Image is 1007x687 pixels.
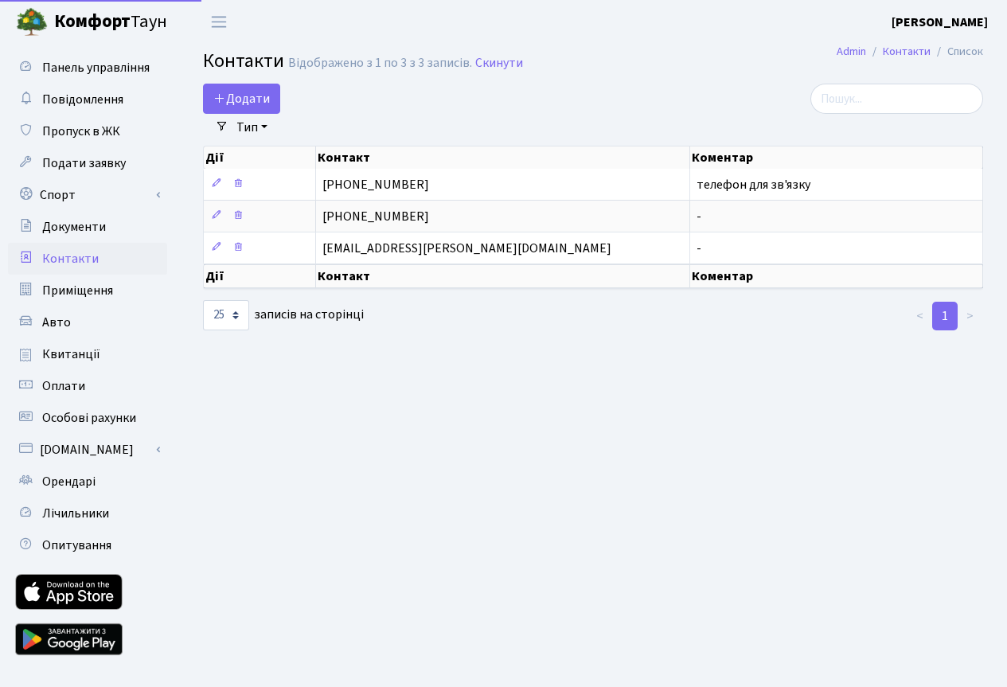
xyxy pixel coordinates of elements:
[42,123,120,140] span: Пропуск в ЖК
[8,434,167,466] a: [DOMAIN_NAME]
[42,91,123,108] span: Повідомлення
[42,537,111,554] span: Опитування
[16,6,48,38] img: logo.png
[8,338,167,370] a: Квитанції
[42,282,113,299] span: Приміщення
[199,9,239,35] button: Переключити навігацію
[42,218,106,236] span: Документи
[54,9,131,34] b: Комфорт
[42,345,100,363] span: Квитанції
[54,9,167,36] span: Таун
[204,146,316,169] th: Дії
[8,306,167,338] a: Авто
[883,43,931,60] a: Контакти
[8,243,167,275] a: Контакти
[42,409,136,427] span: Особові рахунки
[8,466,167,498] a: Орендарі
[8,179,167,211] a: Спорт
[42,377,85,395] span: Оплати
[213,90,270,107] span: Додати
[230,114,274,141] a: Тип
[322,176,429,193] span: [PHONE_NUMBER]
[42,154,126,172] span: Подати заявку
[42,314,71,331] span: Авто
[8,115,167,147] a: Пропуск в ЖК
[42,250,99,267] span: Контакти
[932,302,958,330] a: 1
[316,146,690,169] th: Контакт
[8,211,167,243] a: Документи
[322,240,611,257] span: [EMAIL_ADDRESS][PERSON_NAME][DOMAIN_NAME]
[8,402,167,434] a: Особові рахунки
[931,43,983,61] li: Список
[8,52,167,84] a: Панель управління
[288,56,472,71] div: Відображено з 1 по 3 з 3 записів.
[697,208,701,225] span: -
[837,43,866,60] a: Admin
[697,240,701,257] span: -
[8,529,167,561] a: Опитування
[42,505,109,522] span: Лічильники
[42,473,96,490] span: Орендарі
[8,275,167,306] a: Приміщення
[813,35,1007,68] nav: breadcrumb
[8,84,167,115] a: Повідомлення
[316,264,690,288] th: Контакт
[892,13,988,32] a: [PERSON_NAME]
[810,84,983,114] input: Пошук...
[203,300,364,330] label: записів на сторінці
[690,264,983,288] th: Коментар
[475,56,523,71] a: Скинути
[204,264,316,288] th: Дії
[892,14,988,31] b: [PERSON_NAME]
[8,147,167,179] a: Подати заявку
[322,208,429,225] span: [PHONE_NUMBER]
[42,59,150,76] span: Панель управління
[690,146,983,169] th: Коментар
[8,498,167,529] a: Лічильники
[203,47,284,75] span: Контакти
[697,176,810,193] span: телефон для зв'язку
[203,84,280,114] a: Додати
[8,370,167,402] a: Оплати
[203,300,249,330] select: записів на сторінці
